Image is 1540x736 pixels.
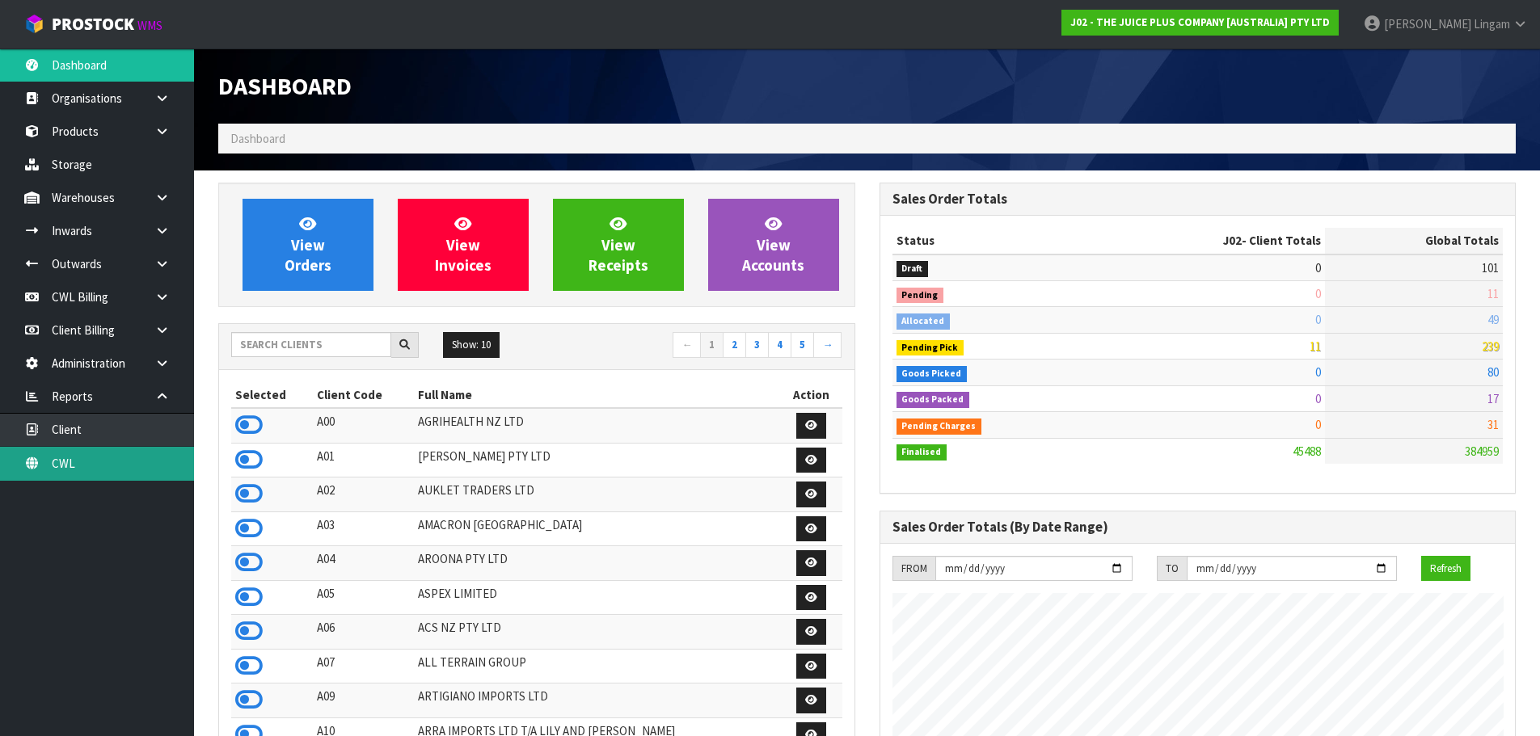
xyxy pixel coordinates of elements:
[1315,312,1321,327] span: 0
[897,418,982,435] span: Pending Charges
[52,14,134,35] span: ProStock
[1384,16,1471,32] span: [PERSON_NAME]
[1487,312,1499,327] span: 49
[1070,15,1330,29] strong: J02 - THE JUICE PLUS COMPANY [AUSTRALIA] PTY LTD
[285,214,331,275] span: View Orders
[313,546,415,581] td: A04
[435,214,492,275] span: View Invoices
[1095,228,1326,254] th: - Client Totals
[231,332,391,357] input: Search clients
[700,332,724,358] a: 1
[414,649,780,683] td: ALL TERRAIN GROUP
[791,332,814,358] a: 5
[708,199,839,291] a: ViewAccounts
[1465,444,1499,459] span: 384959
[1487,286,1499,301] span: 11
[742,214,804,275] span: View Accounts
[768,332,791,358] a: 4
[1223,233,1242,248] span: J02
[1315,417,1321,432] span: 0
[414,511,780,546] td: AMACRON [GEOGRAPHIC_DATA]
[1487,417,1499,432] span: 31
[1482,339,1499,354] span: 239
[443,332,500,358] button: Show: 10
[897,313,951,330] span: Allocated
[723,332,746,358] a: 2
[414,408,780,443] td: AGRIHEALTH NZ LTD
[313,443,415,477] td: A01
[897,366,968,382] span: Goods Picked
[230,131,285,146] span: Dashboard
[313,382,415,408] th: Client Code
[1157,556,1187,582] div: TO
[897,392,970,408] span: Goods Packed
[313,615,415,650] td: A06
[398,199,529,291] a: ViewInvoices
[1474,16,1510,32] span: Lingam
[892,519,1504,535] h3: Sales Order Totals (By Date Range)
[414,546,780,581] td: AROONA PTY LTD
[313,649,415,683] td: A07
[218,70,352,101] span: Dashboard
[1315,364,1321,380] span: 0
[1487,364,1499,380] span: 80
[553,199,684,291] a: ViewReceipts
[781,382,842,408] th: Action
[414,443,780,477] td: [PERSON_NAME] PTY LTD
[892,191,1504,207] h3: Sales Order Totals
[589,214,648,275] span: View Receipts
[414,683,780,718] td: ARTIGIANO IMPORTS LTD
[897,261,929,277] span: Draft
[1315,391,1321,406] span: 0
[1315,260,1321,275] span: 0
[1293,444,1321,459] span: 45488
[1061,10,1339,36] a: J02 - THE JUICE PLUS COMPANY [AUSTRALIA] PTY LTD
[897,444,947,461] span: Finalised
[892,556,935,582] div: FROM
[414,580,780,615] td: ASPEX LIMITED
[313,580,415,615] td: A05
[313,408,415,443] td: A00
[1315,286,1321,301] span: 0
[1310,339,1321,354] span: 11
[313,477,415,512] td: A02
[549,332,842,360] nav: Page navigation
[1482,260,1499,275] span: 101
[414,477,780,512] td: AUKLET TRADERS LTD
[414,615,780,650] td: ACS NZ PTY LTD
[24,14,44,34] img: cube-alt.png
[414,382,780,408] th: Full Name
[313,511,415,546] td: A03
[897,288,944,304] span: Pending
[243,199,373,291] a: ViewOrders
[1487,391,1499,406] span: 17
[231,382,313,408] th: Selected
[897,340,964,356] span: Pending Pick
[137,18,162,33] small: WMS
[745,332,769,358] a: 3
[313,683,415,718] td: A09
[892,228,1095,254] th: Status
[813,332,842,358] a: →
[673,332,701,358] a: ←
[1325,228,1503,254] th: Global Totals
[1421,556,1470,582] button: Refresh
